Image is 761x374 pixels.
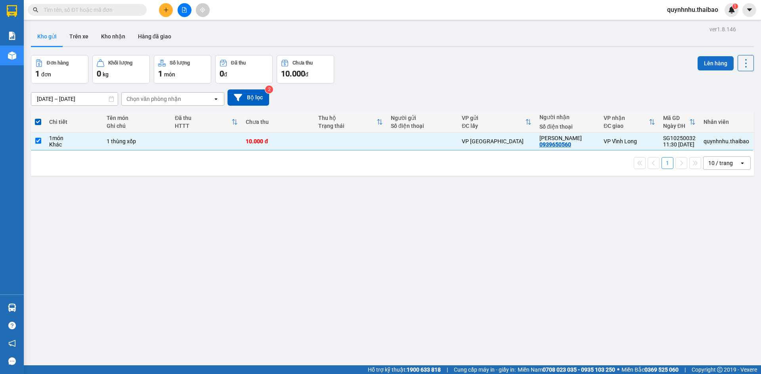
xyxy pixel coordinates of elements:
[231,60,246,66] div: Đã thu
[407,366,441,373] strong: 1900 633 818
[281,69,305,78] span: 10.000
[159,3,173,17] button: plus
[704,119,749,125] div: Nhân viên
[213,96,219,102] svg: open
[41,71,51,78] span: đơn
[93,8,112,16] span: Nhận:
[215,55,273,84] button: Đã thu0đ
[518,365,615,374] span: Miền Nam
[742,3,756,17] button: caret-down
[293,60,313,66] div: Chưa thu
[126,95,181,103] div: Chọn văn phòng nhận
[305,71,308,78] span: đ
[717,367,723,372] span: copyright
[97,69,101,78] span: 0
[663,123,689,129] div: Ngày ĐH
[175,115,231,121] div: Đã thu
[200,7,205,13] span: aim
[171,112,242,133] th: Toggle SortBy
[92,53,103,61] span: CC :
[49,141,99,148] div: Khác
[708,159,733,167] div: 10 / trang
[175,123,231,129] div: HTTT
[95,27,132,46] button: Kho nhận
[7,8,19,16] span: Gửi:
[739,160,746,166] svg: open
[265,85,273,93] sup: 2
[644,366,679,373] strong: 0369 525 060
[621,365,679,374] span: Miền Bắc
[246,138,310,144] div: 10.000 đ
[318,123,377,129] div: Trạng thái
[462,115,525,121] div: VP gửi
[47,60,69,66] div: Đơn hàng
[8,340,16,347] span: notification
[224,71,227,78] span: đ
[107,138,167,144] div: 1 thùng xốp
[391,123,454,129] div: Số điện thoại
[49,135,99,141] div: 1 món
[33,7,38,13] span: search
[604,138,655,144] div: VP Vĩnh Long
[228,89,269,106] button: Bộ lọc
[458,112,535,133] th: Toggle SortBy
[246,119,310,125] div: Chưa thu
[277,55,334,84] button: Chưa thu10.000đ
[539,123,596,130] div: Số điện thoại
[8,322,16,329] span: question-circle
[93,7,157,26] div: VP Vĩnh Long
[698,56,734,70] button: Lên hàng
[685,365,686,374] span: |
[543,366,615,373] strong: 0708 023 035 - 0935 103 250
[368,365,441,374] span: Hỗ trợ kỹ thuật:
[734,4,736,9] span: 1
[182,7,187,13] span: file-add
[728,6,735,13] img: icon-new-feature
[107,115,167,121] div: Tên món
[31,27,63,46] button: Kho gửi
[663,135,696,141] div: SG10250032
[663,141,696,148] div: 11:30 [DATE]
[732,4,738,9] sup: 1
[8,32,16,40] img: solution-icon
[617,368,620,371] span: ⚪️
[8,304,16,312] img: warehouse-icon
[107,123,167,129] div: Ghi chú
[92,55,150,84] button: Khối lượng0kg
[163,7,169,13] span: plus
[659,112,700,133] th: Toggle SortBy
[49,119,99,125] div: Chi tiết
[662,157,673,169] button: 1
[132,27,178,46] button: Hàng đã giao
[93,35,157,46] div: 0939650560
[663,115,689,121] div: Mã GD
[108,60,132,66] div: Khối lượng
[92,51,157,62] div: 10.000
[164,71,175,78] span: món
[604,123,649,129] div: ĐC giao
[8,51,16,60] img: warehouse-icon
[154,55,211,84] button: Số lượng1món
[314,112,387,133] th: Toggle SortBy
[31,55,88,84] button: Đơn hàng1đơn
[704,138,749,144] div: quynhnhu.thaibao
[178,3,191,17] button: file-add
[391,115,454,121] div: Người gửi
[170,60,190,66] div: Số lượng
[44,6,137,14] input: Tìm tên, số ĐT hoặc mã đơn
[31,93,118,105] input: Select a date range.
[318,115,377,121] div: Thu hộ
[8,357,16,365] span: message
[35,69,40,78] span: 1
[7,5,17,17] img: logo-vxr
[454,365,516,374] span: Cung cấp máy in - giấy in:
[604,115,649,121] div: VP nhận
[158,69,163,78] span: 1
[93,26,157,35] div: [PERSON_NAME]
[220,69,224,78] span: 0
[63,27,95,46] button: Trên xe
[462,138,532,144] div: VP [GEOGRAPHIC_DATA]
[462,123,525,129] div: ĐC lấy
[746,6,753,13] span: caret-down
[539,135,596,141] div: anh dũng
